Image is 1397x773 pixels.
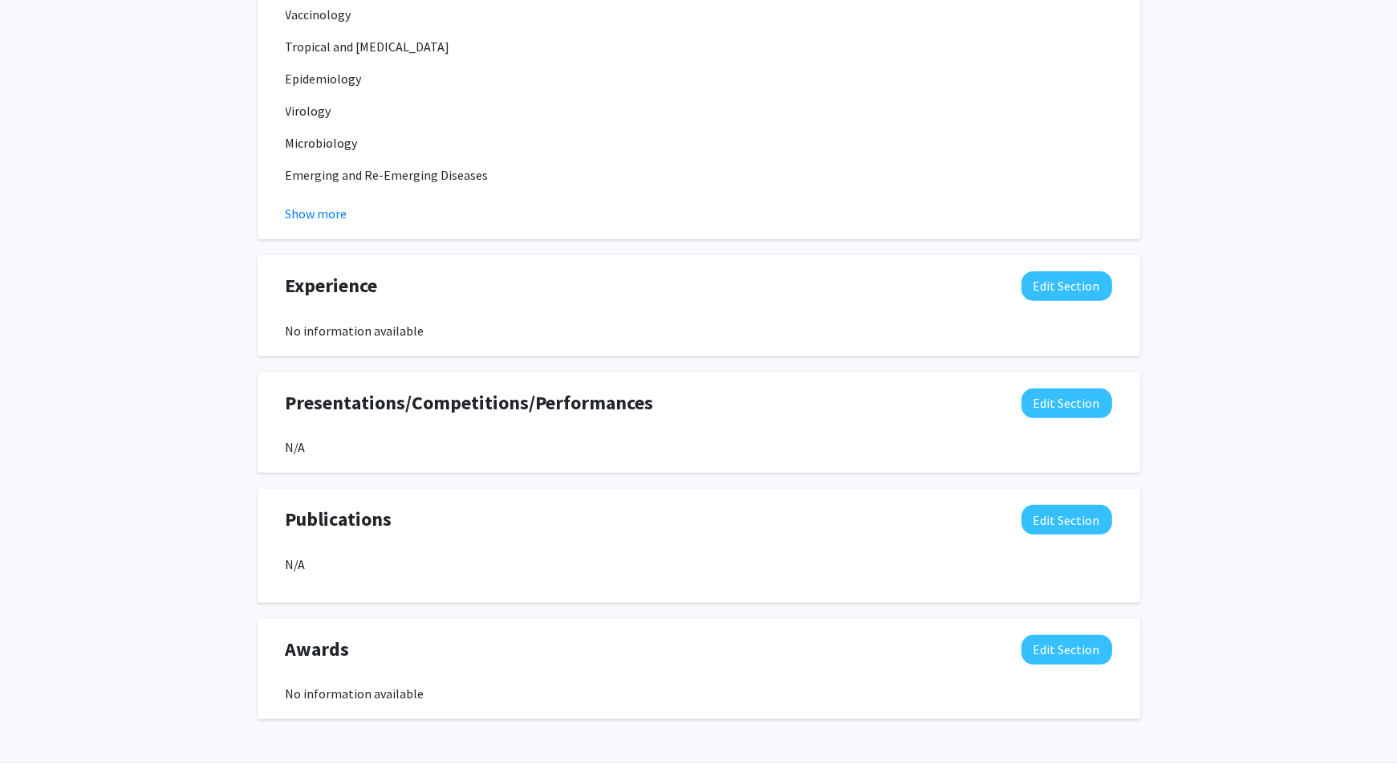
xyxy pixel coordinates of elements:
span: Experience [286,271,378,300]
span: Presentations/Competitions/Performances [286,389,654,417]
span: Awards [286,635,350,664]
p: Virology [286,101,1112,120]
p: Microbiology [286,133,1112,153]
p: Emerging and Re-Emerging Diseases [286,165,1112,185]
button: Edit Experience [1021,271,1112,301]
button: Edit Presentations/Competitions/Performances [1021,389,1112,418]
p: Vaccinology [286,5,1112,24]
div: No information available [286,684,1112,703]
button: Show more [286,204,347,223]
iframe: Chat [12,701,68,761]
div: No information available [286,321,1112,340]
span: Publications [286,505,392,534]
p: Tropical and [MEDICAL_DATA] [286,37,1112,56]
p: Epidemiology [286,69,1112,88]
p: N/A [286,555,1112,574]
div: N/A [286,437,1112,457]
button: Edit Awards [1021,635,1112,665]
button: Edit Publications [1021,505,1112,535]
